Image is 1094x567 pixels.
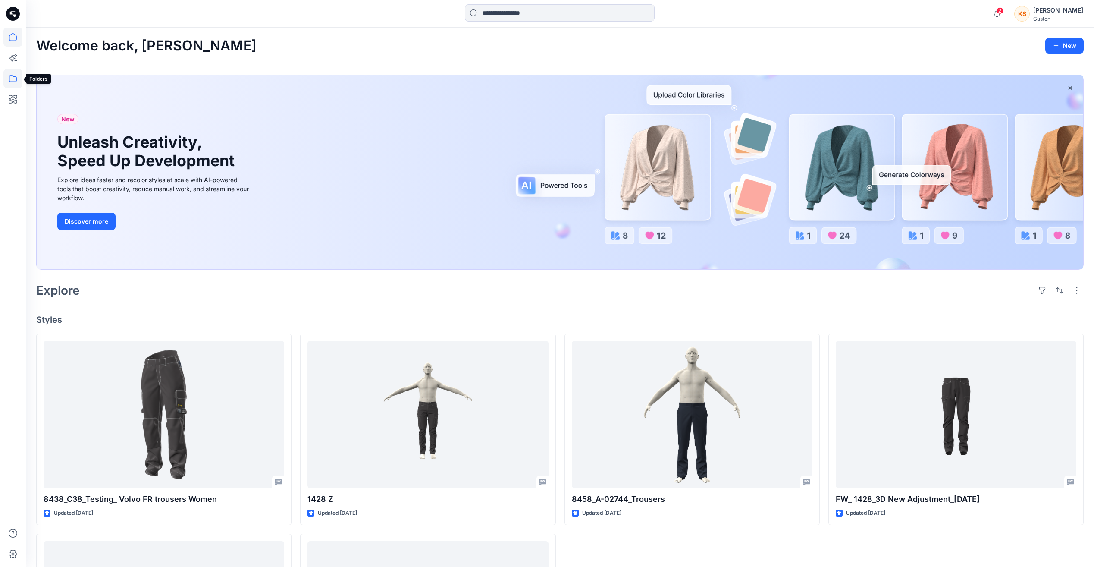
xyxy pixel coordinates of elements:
h4: Styles [36,315,1084,325]
p: 1428 Z [307,493,548,505]
div: Guston [1033,16,1083,22]
span: 2 [997,7,1003,14]
p: 8438_C38_Testing_ Volvo FR trousers Women [44,493,284,505]
a: 8438_C38_Testing_ Volvo FR trousers Women [44,341,284,488]
p: Updated [DATE] [846,509,885,518]
a: FW_ 1428_3D New Adjustment_09-09-2025 [836,341,1076,488]
a: Discover more [57,213,251,230]
div: KS [1014,6,1030,22]
a: 1428 Z [307,341,548,488]
h2: Welcome back, [PERSON_NAME] [36,38,257,54]
div: Explore ideas faster and recolor styles at scale with AI-powered tools that boost creativity, red... [57,175,251,202]
p: Updated [DATE] [582,509,621,518]
div: [PERSON_NAME] [1033,5,1083,16]
p: FW_ 1428_3D New Adjustment_[DATE] [836,493,1076,505]
button: New [1045,38,1084,54]
p: Updated [DATE] [54,509,93,518]
p: 8458_A-02744_Trousers [572,493,812,505]
p: Updated [DATE] [318,509,357,518]
h1: Unleash Creativity, Speed Up Development [57,133,238,170]
button: Discover more [57,213,116,230]
a: 8458_A-02744_Trousers [572,341,812,488]
h2: Explore [36,283,80,297]
span: New [61,114,75,124]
